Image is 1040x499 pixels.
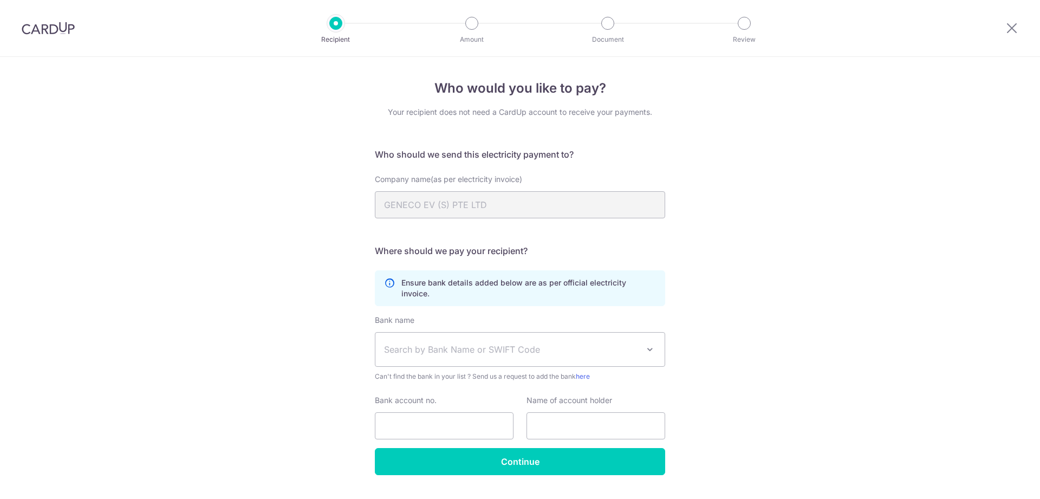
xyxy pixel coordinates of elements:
[375,395,437,406] label: Bank account no.
[568,34,648,45] p: Document
[432,34,512,45] p: Amount
[375,79,665,98] h4: Who would you like to pay?
[296,34,376,45] p: Recipient
[526,395,612,406] label: Name of account holder
[375,174,522,184] span: Company name(as per electricity invoice)
[576,372,590,380] a: here
[375,244,665,257] h5: Where should we pay your recipient?
[375,107,665,118] div: Your recipient does not need a CardUp account to receive your payments.
[384,343,639,356] span: Search by Bank Name or SWIFT Code
[375,371,665,382] span: Can't find the bank in your list ? Send us a request to add the bank
[375,148,665,161] h5: Who should we send this electricity payment to?
[401,277,656,299] p: Ensure bank details added below are as per official electricity invoice.
[22,22,75,35] img: CardUp
[972,466,1029,494] iframe: Opens a widget where you can find more information
[704,34,784,45] p: Review
[375,448,665,475] input: Continue
[375,315,414,326] label: Bank name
